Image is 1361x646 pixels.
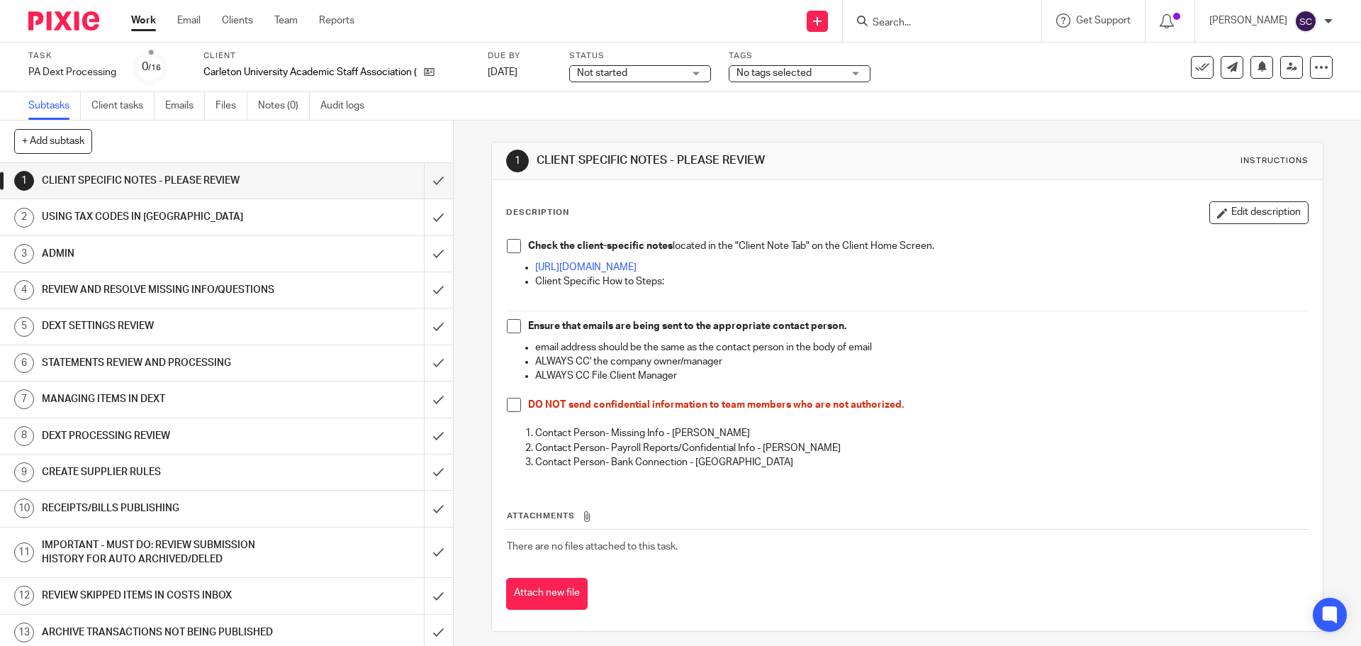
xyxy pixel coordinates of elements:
h1: CLIENT SPECIFIC NOTES - PLEASE REVIEW [537,153,938,168]
strong: Ensure that emails are being sent to the appropriate contact person. [528,321,846,331]
p: [PERSON_NAME] [1209,13,1287,28]
a: Audit logs [320,92,375,120]
span: Get Support [1076,16,1131,26]
div: 10 [14,499,34,518]
h1: ADMIN [42,243,287,264]
a: Emails [165,92,205,120]
div: 2 [14,208,34,228]
div: PA Dext Processing [28,65,116,79]
h1: CLIENT SPECIFIC NOTES - PLEASE REVIEW [42,170,287,191]
label: Status [569,50,711,62]
div: 7 [14,389,34,409]
span: [DATE] [488,67,517,77]
span: DO NOT send confidential information to team members who are not authorized. [528,400,904,410]
label: Task [28,50,116,62]
img: Pixie [28,11,99,30]
button: Attach new file [506,578,588,610]
h1: REVIEW AND RESOLVE MISSING INFO/QUESTIONS [42,279,287,301]
label: Due by [488,50,551,62]
a: Team [274,13,298,28]
label: Tags [729,50,870,62]
p: email address should be the same as the contact person in the body of email [535,340,1307,355]
p: Contact Person- Missing Info - [PERSON_NAME] [535,426,1307,440]
p: ALWAYS CC File Client Manager [535,369,1307,383]
button: + Add subtask [14,129,92,153]
h1: MANAGING ITEMS IN DEXT [42,389,287,410]
p: Contact Person- Payroll Reports/Confidential Info - [PERSON_NAME] [535,441,1307,455]
p: Carleton University Academic Staff Association (CUASA) [203,65,417,79]
div: 13 [14,623,34,642]
img: svg%3E [1294,10,1317,33]
h1: ARCHIVE TRANSACTIONS NOT BEING PUBLISHED [42,622,287,643]
p: ALWAYS CC' the company owner/manager [535,355,1307,369]
h1: CREATE SUPPLIER RULES [42,462,287,483]
span: No tags selected [736,68,812,78]
h1: STATEMENTS REVIEW AND PROCESSING [42,352,287,374]
span: Not started [577,68,627,78]
label: Client [203,50,470,62]
a: Clients [222,13,253,28]
h1: IMPORTANT - MUST DO: REVIEW SUBMISSION HISTORY FOR AUTO ARCHIVED/DELED [42,535,287,571]
a: Work [131,13,156,28]
div: 1 [14,171,34,191]
p: located in the "Client Note Tab" on the Client Home Screen. [528,239,1307,253]
button: Edit description [1209,201,1309,224]
h1: DEXT PROCESSING REVIEW [42,425,287,447]
div: 1 [506,150,529,172]
a: Reports [319,13,354,28]
input: Search [871,17,999,30]
h1: DEXT SETTINGS REVIEW [42,316,287,337]
div: 3 [14,244,34,264]
a: Files [215,92,247,120]
div: 8 [14,426,34,446]
a: Email [177,13,201,28]
p: Contact Person- Bank Connection - [GEOGRAPHIC_DATA] [535,455,1307,469]
h1: RECEIPTS/BILLS PUBLISHING [42,498,287,519]
div: 5 [14,317,34,337]
p: Description [506,207,569,218]
div: 0 [142,59,161,75]
p: Client Specific How to Steps: [535,274,1307,303]
div: 9 [14,462,34,482]
div: 4 [14,280,34,300]
div: 12 [14,586,34,606]
strong: Check the client-specific notes [528,241,673,251]
a: [URL][DOMAIN_NAME] [535,262,637,272]
a: Client tasks [91,92,155,120]
div: 6 [14,353,34,373]
span: Attachments [507,512,575,520]
a: Notes (0) [258,92,310,120]
a: Subtasks [28,92,81,120]
small: /16 [148,64,161,72]
h1: USING TAX CODES IN [GEOGRAPHIC_DATA] [42,206,287,228]
div: Instructions [1240,155,1309,167]
span: There are no files attached to this task. [507,542,678,552]
h1: REVIEW SKIPPED ITEMS IN COSTS INBOX [42,585,287,606]
div: 11 [14,542,34,562]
